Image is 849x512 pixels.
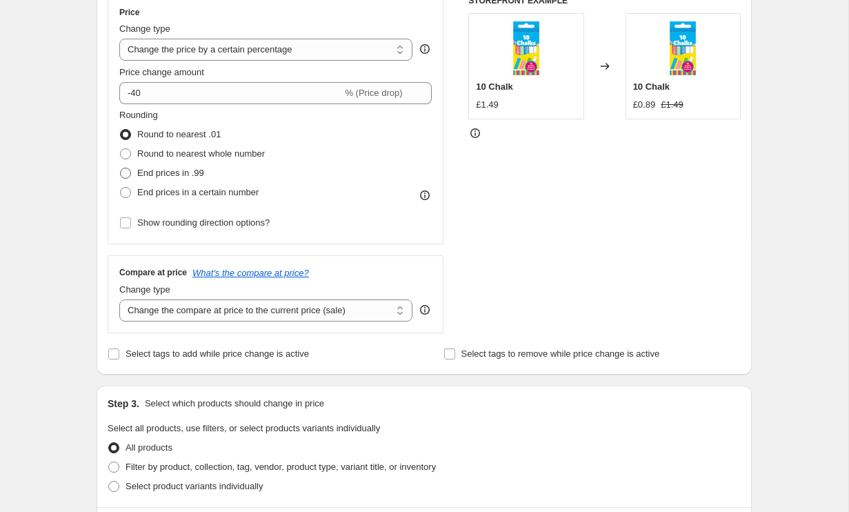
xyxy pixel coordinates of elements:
[126,442,172,453] span: All products
[476,98,499,112] div: £1.49
[137,129,221,139] span: Round to nearest .01
[126,462,436,472] span: Filter by product, collection, tag, vendor, product type, variant title, or inventory
[126,481,263,491] span: Select product variants individually
[119,284,170,295] span: Change type
[633,81,670,92] span: 10 Chalk
[108,397,139,411] h2: Step 3.
[655,21,710,76] img: HpxGSSjs_d7e966c5-ead2-4340-8a55-254932da99e5_80x.jpg
[137,187,259,197] span: End prices in a certain number
[119,82,342,104] input: -15
[418,303,432,317] div: help
[119,23,170,34] span: Change type
[192,268,309,278] button: What's the compare at price?
[461,348,660,359] span: Select tags to remove while price change is active
[119,110,158,120] span: Rounding
[137,148,265,159] span: Round to nearest whole number
[119,267,187,278] h3: Compare at price
[499,21,554,76] img: HpxGSSjs_d7e966c5-ead2-4340-8a55-254932da99e5_80x.jpg
[137,217,270,228] span: Show rounding direction options?
[108,423,380,433] span: Select all products, use filters, or select products variants individually
[126,348,309,359] span: Select tags to add while price change is active
[418,42,432,56] div: help
[476,81,512,92] span: 10 Chalk
[137,168,204,178] span: End prices in .99
[345,88,402,98] span: % (Price drop)
[633,98,656,112] div: £0.89
[145,397,324,411] p: Select which products should change in price
[119,67,204,77] span: Price change amount
[661,98,683,112] strike: £1.49
[119,7,139,18] h3: Price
